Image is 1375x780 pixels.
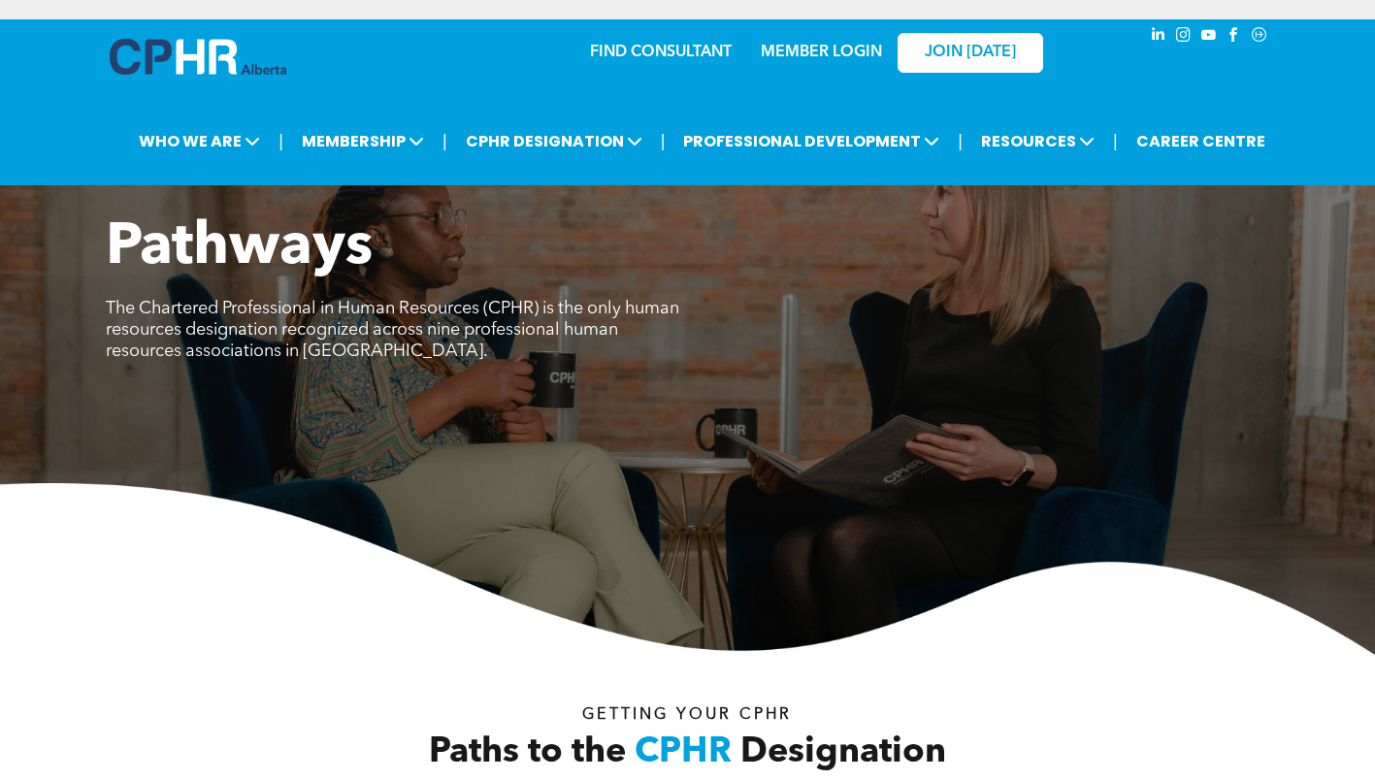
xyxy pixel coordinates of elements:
[296,123,430,159] span: MEMBERSHIP
[442,121,447,161] li: |
[460,123,648,159] span: CPHR DESIGNATION
[635,735,732,770] span: CPHR
[898,33,1043,73] a: JOIN [DATE]
[740,735,946,770] span: Designation
[278,121,283,161] li: |
[761,45,882,60] a: MEMBER LOGIN
[133,123,266,159] span: WHO WE ARE
[429,735,626,770] span: Paths to the
[582,707,792,723] span: Getting your Cphr
[590,45,732,60] a: FIND CONSULTANT
[925,44,1016,62] span: JOIN [DATE]
[661,121,666,161] li: |
[1148,24,1169,50] a: linkedin
[110,39,286,75] img: A blue and white logo for cp alberta
[975,123,1100,159] span: RESOURCES
[106,219,373,277] span: Pathways
[1173,24,1195,50] a: instagram
[958,121,963,161] li: |
[1130,123,1271,159] a: CAREER CENTRE
[106,300,679,360] span: The Chartered Professional in Human Resources (CPHR) is the only human resources designation reco...
[1113,121,1118,161] li: |
[677,123,945,159] span: PROFESSIONAL DEVELOPMENT
[1224,24,1245,50] a: facebook
[1249,24,1270,50] a: Social network
[1198,24,1220,50] a: youtube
